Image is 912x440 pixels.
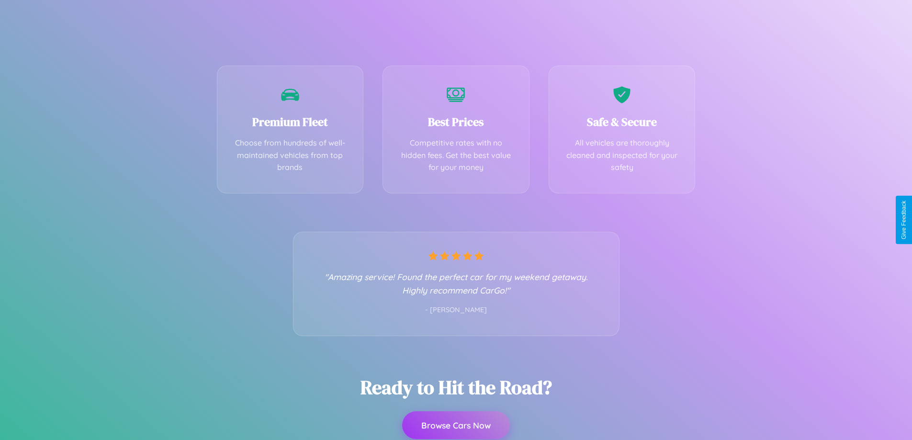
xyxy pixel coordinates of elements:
h3: Safe & Secure [563,114,681,130]
h2: Ready to Hit the Road? [360,374,552,400]
h3: Best Prices [397,114,515,130]
p: Choose from hundreds of well-maintained vehicles from top brands [232,137,349,174]
button: Browse Cars Now [402,411,510,439]
p: - [PERSON_NAME] [313,304,600,316]
div: Give Feedback [901,201,907,239]
h3: Premium Fleet [232,114,349,130]
p: All vehicles are thoroughly cleaned and inspected for your safety [563,137,681,174]
p: Competitive rates with no hidden fees. Get the best value for your money [397,137,515,174]
p: "Amazing service! Found the perfect car for my weekend getaway. Highly recommend CarGo!" [313,270,600,297]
